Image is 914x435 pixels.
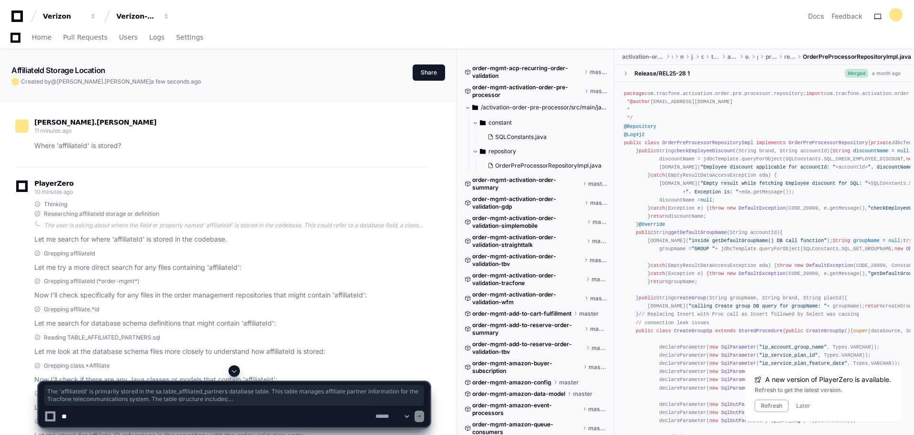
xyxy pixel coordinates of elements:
[689,303,827,309] span: "calling Create group DB query for groupName: "
[63,27,107,49] a: Pull Requests
[844,328,850,334] span: ()
[853,148,889,154] span: discountName
[709,344,718,350] span: new
[636,328,654,334] span: public
[34,188,73,195] span: 10 minutes ago
[759,352,818,358] span: "ip_service_plan_id"
[119,34,138,40] span: Users
[472,340,584,356] span: order-mgmt-add-to-reserve-order-validation-tbv
[745,53,749,61] span: order
[44,362,110,370] span: Grepping class.*Affiliate
[756,140,786,146] span: implements
[727,230,780,235] span: (String accountId)
[894,246,903,252] span: new
[803,53,911,61] span: OrderPreProcessorRepositoryImpl.java
[472,291,582,306] span: order-mgmt-activation-order-validation-wfm
[765,375,891,384] span: A new version of PlayerZero is available.
[689,238,827,244] span: "inside getDefaultGroupName() DB call function"
[622,53,664,61] span: activation-order-pre-processor
[650,279,668,285] span: return
[44,201,67,208] span: Thinking
[674,328,712,334] span: CreateGroupSp
[472,64,582,80] span: order-mgmt-acp-recurring-order-validation
[44,277,139,285] span: Grepping affiliateId (*order-mgmt*)
[757,53,758,61] span: pre
[488,119,512,127] span: constant
[736,148,830,154] span: (String brand, String accountId)
[674,148,736,154] span: checkEmployeeDiscount
[889,238,901,244] span: null
[590,256,607,264] span: master
[738,271,786,276] span: DefaultException
[789,140,868,146] span: OrderPreProcessorRepository
[44,210,159,218] span: Researching affiliateId storage or definition
[413,64,445,81] button: Share
[32,34,52,40] span: Home
[680,53,684,61] span: main
[63,34,107,40] span: Pull Requests
[692,246,715,252] span: "GROUP "
[650,213,668,219] span: return
[480,146,486,157] svg: Directory
[644,140,659,146] span: class
[853,238,880,244] span: groupName
[34,346,430,357] p: Let me look at the database schema files more closely to understand how affiliateId is stored:
[709,361,718,366] span: new
[624,124,656,129] span: @Repository
[755,386,891,394] div: Refresh to get the latest version.
[832,238,850,244] span: String
[472,84,582,99] span: order-mgmt-activation-order-pre-processor
[472,233,584,249] span: order-mgmt-activation-order-validation-straighttalk
[34,262,430,273] p: Let me try a more direct search for any files containing 'affiliateId':
[472,115,607,130] button: constant
[465,100,607,115] button: /activation-order-pre-processor/src/main/java/com/tracfone/activation/order/pre/processor
[484,159,602,172] button: OrderPreProcessorRepositoryImpl.java
[592,276,607,283] span: master
[650,271,665,276] span: catch
[113,8,174,25] button: Verizon-Clarify-Order-Management
[176,34,203,40] span: Settings
[472,214,585,230] span: order-mgmt-activation-order-validation-simplemobile
[588,180,607,188] span: master
[808,11,824,21] a: Docs
[865,303,883,309] span: return
[656,328,671,334] span: class
[149,34,165,40] span: Logs
[759,361,847,366] span: "ip_service_plan_feature_date"
[721,352,756,358] span: SqlParameter
[34,127,72,134] span: 11 minutes ago
[721,344,756,350] span: SqlParameter
[590,295,607,302] span: master
[700,197,712,203] span: null
[484,130,602,144] button: SQLConstants.java
[630,99,650,105] span: @author
[845,69,868,78] span: Merged
[44,222,430,229] div: The user is asking about where the field or property named 'affiliateId' is stored in the codebas...
[639,295,656,301] span: public
[624,91,644,96] span: package
[831,11,862,21] button: Feedback
[709,205,724,211] span: throw
[636,320,709,326] span: // connection leak issues
[777,263,791,268] span: throw
[44,334,160,341] span: Reading TABLE_AFFILIATED_PARTNERS.sql
[639,311,859,317] span: // Replacing Insert with Proc call as Insert followed by Select was causing
[671,230,727,235] span: getDefaultGroupName
[715,328,736,334] span: extends
[592,237,607,245] span: master
[472,144,607,159] button: repository
[39,8,100,25] button: Verizon
[806,328,844,334] span: CreateGroupSp
[700,180,868,186] span: "Empty result while fetching Employee discount for SQL: "
[119,27,138,49] a: Users
[685,189,738,195] span: ". Exception is: "
[755,400,789,412] button: Refresh
[806,91,824,96] span: import
[639,148,656,154] span: public
[727,271,736,276] span: new
[472,360,581,375] span: order-mgmt-amazon-buyer-subscription
[897,148,909,154] span: null
[472,321,582,337] span: order-mgmt-add-to-reserve-order-summary
[711,53,720,61] span: tracfone
[472,272,584,287] span: order-mgmt-activation-order-validation-tracfone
